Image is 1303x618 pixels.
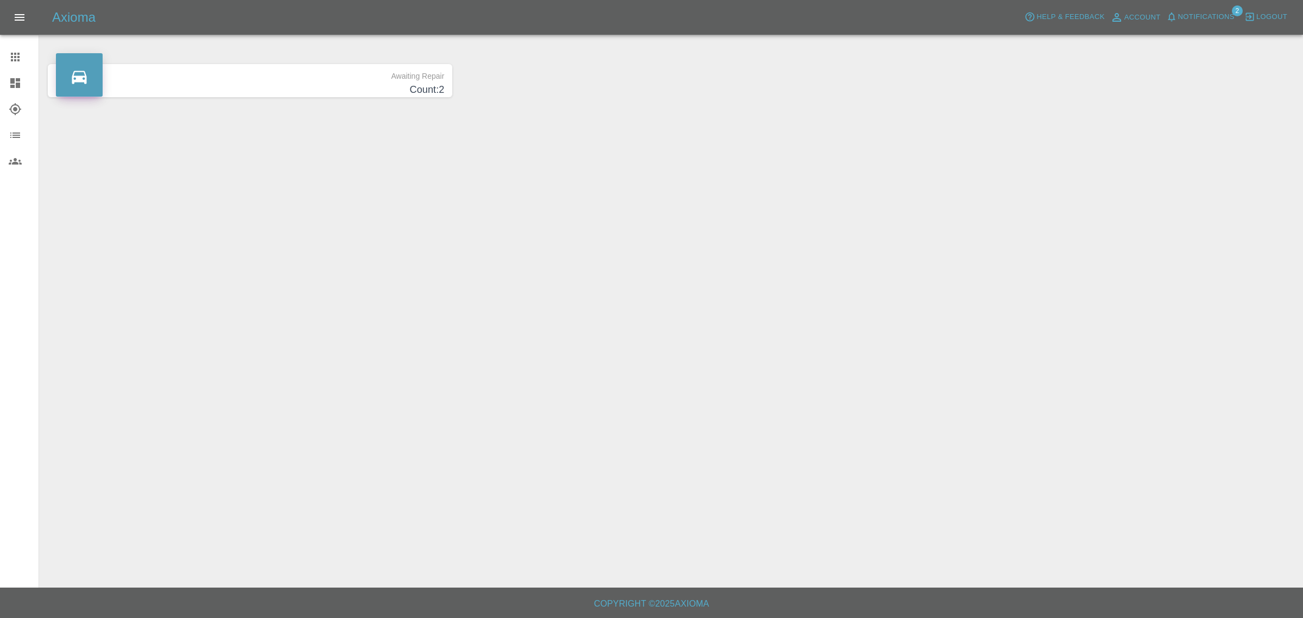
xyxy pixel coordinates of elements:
[1256,11,1287,23] span: Logout
[1232,5,1243,16] span: 2
[1163,9,1237,26] button: Notifications
[1178,11,1235,23] span: Notifications
[48,64,452,97] a: Awaiting RepairCount:2
[1036,11,1104,23] span: Help & Feedback
[56,83,444,97] h4: Count: 2
[1124,11,1161,24] span: Account
[9,596,1294,611] h6: Copyright © 2025 Axioma
[1022,9,1107,26] button: Help & Feedback
[7,4,33,30] button: Open drawer
[52,9,96,26] h5: Axioma
[56,64,444,83] p: Awaiting Repair
[1242,9,1290,26] button: Logout
[1108,9,1163,26] a: Account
